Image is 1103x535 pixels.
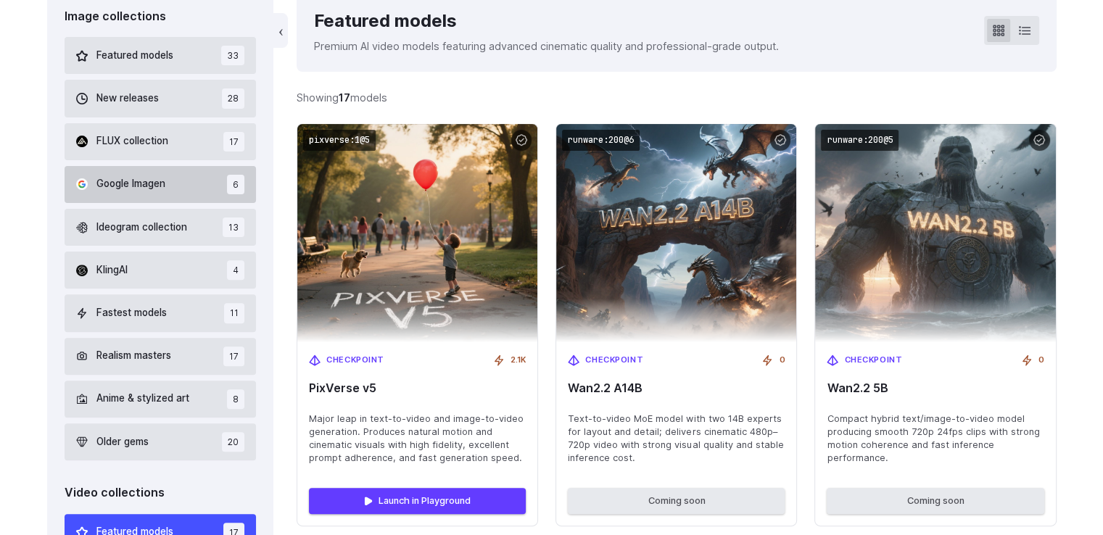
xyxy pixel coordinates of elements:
span: Ideogram collection [96,220,187,236]
img: PixVerse v5 [297,124,537,342]
span: Wan2.2 5B [827,381,1044,395]
span: KlingAI [96,262,128,278]
button: KlingAI 4 [65,252,257,289]
a: Launch in Playground [309,488,526,514]
span: Checkpoint [326,354,384,367]
span: Fastest models [96,305,167,321]
button: ‹ [273,13,288,48]
img: Wan2.2 5B [815,124,1055,342]
span: 0 [779,354,785,367]
span: 6 [227,175,244,194]
span: Major leap in text-to-video and image-to-video generation. Produces natural motion and cinematic ... [309,412,526,465]
span: PixVerse v5 [309,381,526,395]
button: Fastest models 11 [65,294,257,331]
span: FLUX collection [96,133,168,149]
span: 11 [224,303,244,323]
span: 8 [227,389,244,409]
button: Coming soon [827,488,1044,514]
code: runware:200@5 [821,130,898,151]
button: Older gems 20 [65,423,257,460]
button: Realism masters 17 [65,338,257,375]
span: Checkpoint [585,354,643,367]
span: Compact hybrid text/image-to-video model producing smooth 720p 24fps clips with strong motion coh... [827,412,1044,465]
span: 2.1K [511,354,526,367]
button: Google Imagen 6 [65,166,257,203]
span: Text-to-video MoE model with two 14B experts for layout and detail; delivers cinematic 480p–720p ... [568,412,785,465]
button: Anime & stylized art 8 [65,381,257,418]
code: pixverse:1@5 [303,130,376,151]
span: 13 [223,217,244,237]
strong: 17 [339,91,350,104]
button: Coming soon [568,488,785,514]
code: runware:200@6 [562,130,640,151]
span: Google Imagen [96,176,165,192]
button: Ideogram collection 13 [65,209,257,246]
span: Wan2.2 A14B [568,381,785,395]
span: Anime & stylized art [96,391,189,407]
span: Checkpoint [844,354,902,367]
div: Video collections [65,484,257,502]
button: FLUX collection 17 [65,123,257,160]
div: Showing models [297,89,387,106]
span: Older gems [96,434,149,450]
span: 17 [223,347,244,366]
span: 17 [223,132,244,152]
span: 0 [1038,354,1044,367]
span: Realism masters [96,348,171,364]
span: 4 [227,260,244,280]
span: 20 [222,432,244,452]
img: Wan2.2 A14B [556,124,796,342]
